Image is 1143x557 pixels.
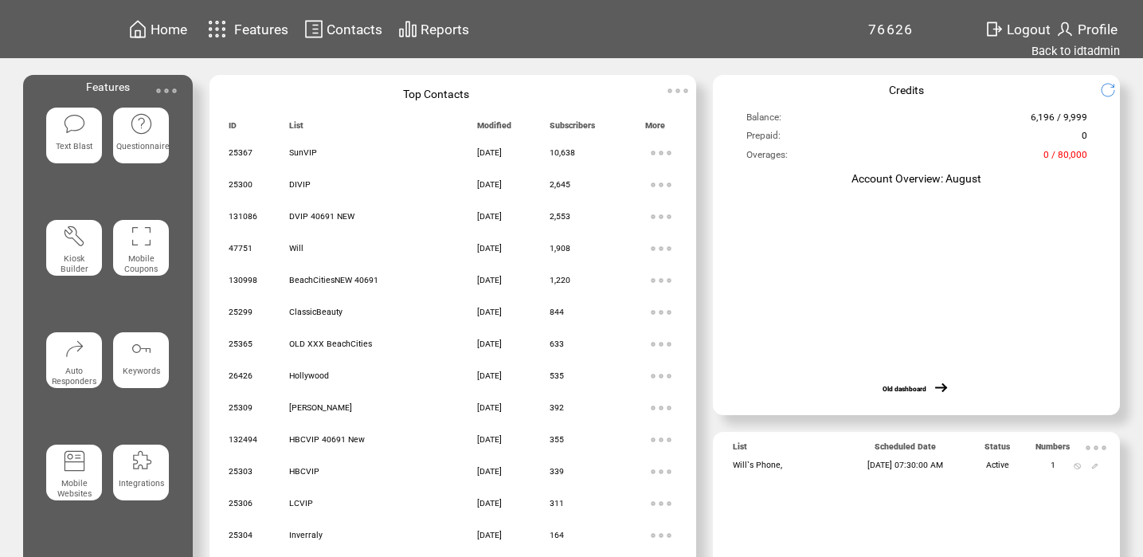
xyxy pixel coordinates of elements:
[123,366,160,376] span: Keywords
[477,179,502,190] span: [DATE]
[1035,441,1070,458] span: Numbers
[1100,82,1127,98] img: refresh.png
[289,466,319,477] span: HBCVIP
[550,179,570,190] span: 2,645
[550,120,595,137] span: Subscribers
[302,17,385,41] a: Contacts
[46,220,102,321] a: Kiosk Builder
[229,530,252,540] span: 25304
[1031,112,1087,129] span: 6,196 / 9,999
[229,275,257,285] span: 130998
[398,19,417,39] img: chart.svg
[477,530,502,540] span: [DATE]
[229,211,257,222] span: 131086
[1053,17,1120,41] a: Profile
[201,14,291,45] a: Features
[126,17,190,41] a: Home
[550,498,564,508] span: 311
[289,179,311,190] span: DIVIP
[289,307,343,317] span: ClassicBeauty
[46,445,102,546] a: Mobile Websites
[421,22,469,37] span: Reports
[746,112,781,129] span: Balance:
[229,498,252,508] span: 25306
[57,478,92,499] span: Mobile Websites
[477,498,502,508] span: [DATE]
[889,84,924,96] span: Credits
[477,243,502,253] span: [DATE]
[1080,432,1112,464] img: ellypsis.svg
[1074,463,1081,470] img: notallowed.svg
[124,253,158,274] span: Mobile Coupons
[396,17,472,41] a: Reports
[151,75,182,107] img: ellypsis.svg
[550,147,575,158] span: 10,638
[550,434,564,445] span: 355
[645,424,677,456] img: ellypsis.svg
[645,520,677,551] img: ellypsis.svg
[733,460,782,470] span: Will`s Phone,
[867,460,943,470] span: [DATE] 07:30:00 AM
[289,434,365,445] span: HBCVIP 40691 New
[984,19,1004,39] img: exit.svg
[477,307,502,317] span: [DATE]
[46,332,102,433] a: Auto Responders
[234,22,288,37] span: Features
[550,243,570,253] span: 1,908
[883,385,926,393] a: Old dashboard
[550,307,564,317] span: 844
[477,147,502,158] span: [DATE]
[113,220,169,321] a: Mobile Coupons
[130,337,153,360] img: keywords.svg
[229,371,252,381] span: 26426
[550,211,570,222] span: 2,553
[1055,19,1074,39] img: profile.svg
[645,392,677,424] img: ellypsis.svg
[403,88,469,100] span: Top Contacts
[1007,22,1051,37] span: Logout
[63,337,86,360] img: auto-responders.svg
[229,434,257,445] span: 132494
[229,307,252,317] span: 25299
[229,402,252,413] span: 25309
[986,460,1009,470] span: Active
[1078,22,1118,37] span: Profile
[477,434,502,445] span: [DATE]
[113,445,169,546] a: Integrations
[1082,130,1087,147] span: 0
[130,225,153,248] img: coupons.svg
[645,233,677,265] img: ellypsis.svg
[63,225,86,248] img: tool%201.svg
[550,530,564,540] span: 164
[63,449,86,473] img: mobile-websites.svg
[1051,460,1055,470] span: 1
[982,17,1053,41] a: Logout
[229,243,252,253] span: 47751
[733,441,747,458] span: List
[289,339,372,349] span: OLD XXX BeachCities
[477,466,502,477] span: [DATE]
[289,498,313,508] span: LCVIP
[63,112,86,135] img: text-blast.svg
[645,328,677,360] img: ellypsis.svg
[550,275,570,285] span: 1,220
[130,449,153,473] img: integrations.svg
[645,360,677,392] img: ellypsis.svg
[645,169,677,201] img: ellypsis.svg
[229,120,237,137] span: ID
[550,339,564,349] span: 633
[130,112,153,135] img: questionnaire.svg
[645,456,677,488] img: ellypsis.svg
[289,243,303,253] span: Will
[289,147,317,158] span: SunVIP
[203,16,231,42] img: features.svg
[746,149,788,167] span: Overages:
[116,141,170,151] span: Questionnaire
[477,402,502,413] span: [DATE]
[984,441,1010,458] span: Status
[304,19,323,39] img: contacts.svg
[327,22,382,37] span: Contacts
[119,478,164,488] span: Integrations
[289,120,303,137] span: List
[113,108,169,209] a: Questionnaire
